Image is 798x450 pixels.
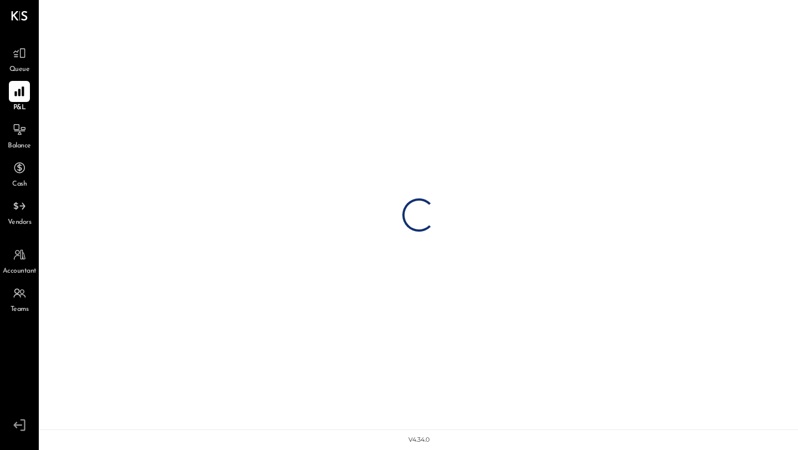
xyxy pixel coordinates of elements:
span: Teams [11,305,29,315]
a: Teams [1,283,38,315]
a: Queue [1,43,38,75]
a: Accountant [1,244,38,277]
span: Balance [8,141,31,151]
a: Balance [1,119,38,151]
a: Cash [1,157,38,190]
div: v 4.34.0 [408,436,429,444]
span: Vendors [8,218,32,228]
a: P&L [1,81,38,113]
span: Queue [9,65,30,75]
span: Cash [12,180,27,190]
span: Accountant [3,267,37,277]
span: P&L [13,103,26,113]
a: Vendors [1,196,38,228]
